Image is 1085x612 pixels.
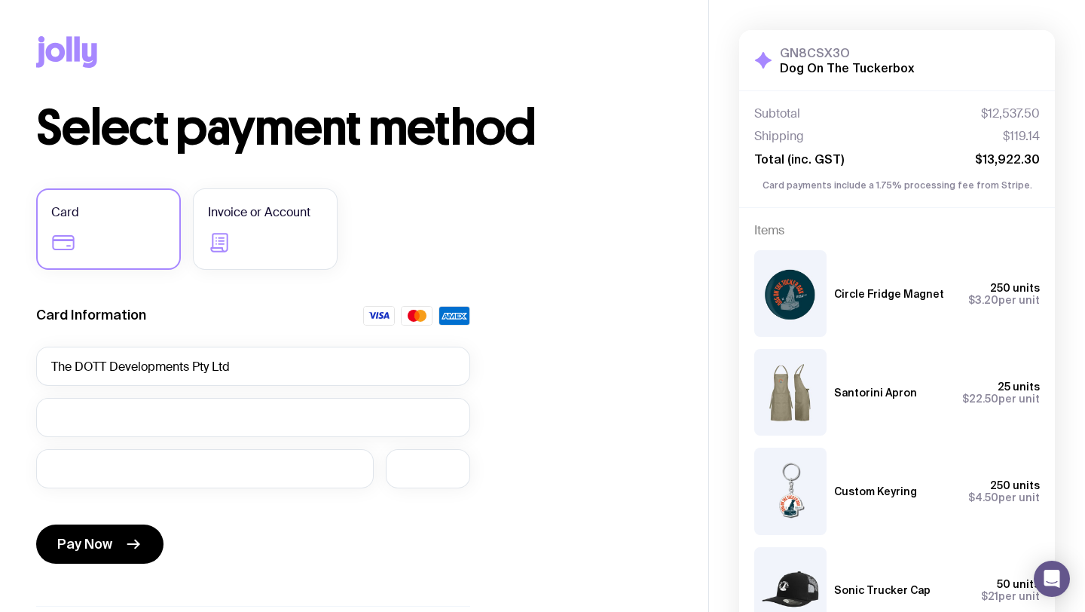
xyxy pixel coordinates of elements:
[57,535,112,553] span: Pay Now
[981,590,998,602] span: $21
[975,151,1040,167] span: $13,922.30
[51,461,359,476] iframe: Secure expiration date input frame
[208,203,310,222] span: Invoice or Account
[1034,561,1070,597] div: Open Intercom Messenger
[36,347,470,386] input: Full name
[968,294,998,306] span: $3.20
[997,578,1040,590] span: 50 units
[401,461,455,476] iframe: Secure CVC input frame
[998,381,1040,393] span: 25 units
[754,151,844,167] span: Total (inc. GST)
[962,393,998,405] span: $22.50
[981,590,1040,602] span: per unit
[780,45,915,60] h3: GN8CSX3O
[990,282,1040,294] span: 250 units
[36,525,164,564] button: Pay Now
[754,106,800,121] span: Subtotal
[968,491,998,503] span: $4.50
[834,387,917,399] h3: Santorini Apron
[51,410,455,424] iframe: Secure card number input frame
[981,106,1040,121] span: $12,537.50
[990,479,1040,491] span: 250 units
[834,288,944,300] h3: Circle Fridge Magnet
[36,306,146,324] label: Card Information
[51,203,79,222] span: Card
[36,104,672,152] h1: Select payment method
[754,223,1040,238] h4: Items
[834,584,931,596] h3: Sonic Trucker Cap
[968,491,1040,503] span: per unit
[754,129,804,144] span: Shipping
[780,60,915,75] h2: Dog On The Tuckerbox
[962,393,1040,405] span: per unit
[1003,129,1040,144] span: $119.14
[968,294,1040,306] span: per unit
[754,179,1040,192] p: Card payments include a 1.75% processing fee from Stripe.
[834,485,917,497] h3: Custom Keyring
